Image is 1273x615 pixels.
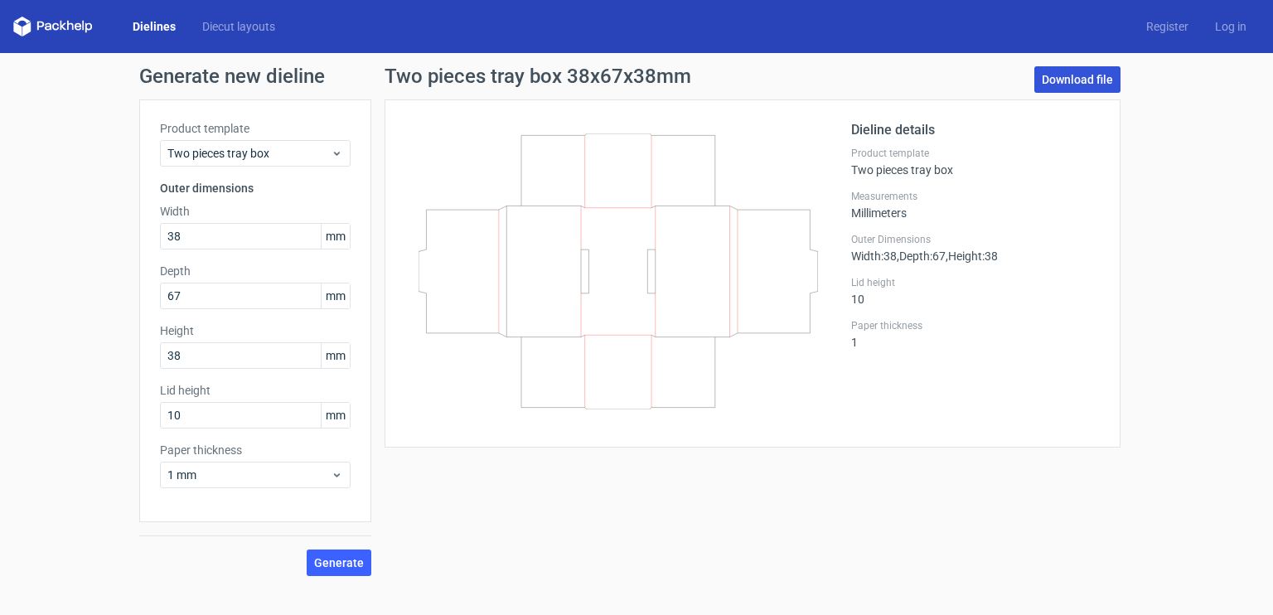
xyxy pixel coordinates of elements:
[851,233,1100,246] label: Outer Dimensions
[189,18,288,35] a: Diecut layouts
[139,66,1134,86] h1: Generate new dieline
[160,120,351,137] label: Product template
[167,467,331,483] span: 1 mm
[321,403,350,428] span: mm
[160,382,351,399] label: Lid height
[851,276,1100,289] label: Lid height
[160,442,351,458] label: Paper thickness
[321,283,350,308] span: mm
[160,203,351,220] label: Width
[851,249,897,263] span: Width : 38
[160,263,351,279] label: Depth
[321,224,350,249] span: mm
[946,249,998,263] span: , Height : 38
[851,190,1100,203] label: Measurements
[385,66,691,86] h1: Two pieces tray box 38x67x38mm
[851,319,1100,349] div: 1
[851,120,1100,140] h2: Dieline details
[851,190,1100,220] div: Millimeters
[851,319,1100,332] label: Paper thickness
[851,276,1100,306] div: 10
[851,147,1100,177] div: Two pieces tray box
[160,180,351,196] h3: Outer dimensions
[119,18,189,35] a: Dielines
[1202,18,1260,35] a: Log in
[1034,66,1121,93] a: Download file
[307,550,371,576] button: Generate
[167,145,331,162] span: Two pieces tray box
[897,249,946,263] span: , Depth : 67
[851,147,1100,160] label: Product template
[1133,18,1202,35] a: Register
[160,322,351,339] label: Height
[314,557,364,569] span: Generate
[321,343,350,368] span: mm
